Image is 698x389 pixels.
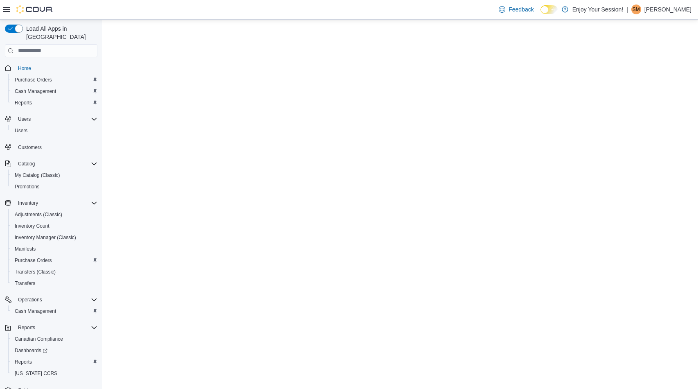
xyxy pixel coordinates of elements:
[11,86,97,96] span: Cash Management
[8,125,101,136] button: Users
[11,306,97,316] span: Cash Management
[18,144,42,151] span: Customers
[15,114,34,124] button: Users
[15,347,47,354] span: Dashboards
[8,368,101,379] button: [US_STATE] CCRS
[11,75,55,85] a: Purchase Orders
[631,5,641,14] div: Shanon McLenaghan
[18,296,42,303] span: Operations
[11,75,97,85] span: Purchase Orders
[11,278,38,288] a: Transfers
[15,269,56,275] span: Transfers (Classic)
[15,336,63,342] span: Canadian Compliance
[540,5,558,14] input: Dark Mode
[11,256,97,265] span: Purchase Orders
[15,257,52,264] span: Purchase Orders
[11,170,63,180] a: My Catalog (Classic)
[11,221,97,231] span: Inventory Count
[15,308,56,314] span: Cash Management
[495,1,537,18] a: Feedback
[15,323,38,332] button: Reports
[2,141,101,153] button: Customers
[11,233,97,242] span: Inventory Manager (Classic)
[11,126,97,136] span: Users
[18,324,35,331] span: Reports
[15,114,97,124] span: Users
[8,333,101,345] button: Canadian Compliance
[15,88,56,95] span: Cash Management
[11,210,97,219] span: Adjustments (Classic)
[18,116,31,122] span: Users
[8,305,101,317] button: Cash Management
[2,197,101,209] button: Inventory
[15,159,38,169] button: Catalog
[15,63,97,73] span: Home
[11,182,97,192] span: Promotions
[15,172,60,179] span: My Catalog (Classic)
[8,356,101,368] button: Reports
[15,211,62,218] span: Adjustments (Classic)
[8,220,101,232] button: Inventory Count
[8,97,101,109] button: Reports
[644,5,691,14] p: [PERSON_NAME]
[11,267,59,277] a: Transfers (Classic)
[8,266,101,278] button: Transfers (Classic)
[633,5,640,14] span: SM
[11,182,43,192] a: Promotions
[11,369,61,378] a: [US_STATE] CCRS
[18,161,35,167] span: Catalog
[11,126,31,136] a: Users
[8,170,101,181] button: My Catalog (Classic)
[2,294,101,305] button: Operations
[11,244,39,254] a: Manifests
[11,256,55,265] a: Purchase Orders
[15,127,27,134] span: Users
[572,5,624,14] p: Enjoy Your Session!
[15,223,50,229] span: Inventory Count
[11,210,65,219] a: Adjustments (Classic)
[11,346,51,355] a: Dashboards
[15,234,76,241] span: Inventory Manager (Classic)
[11,357,97,367] span: Reports
[2,322,101,333] button: Reports
[18,200,38,206] span: Inventory
[11,267,97,277] span: Transfers (Classic)
[15,198,97,208] span: Inventory
[23,25,97,41] span: Load All Apps in [GEOGRAPHIC_DATA]
[8,74,101,86] button: Purchase Orders
[15,142,97,152] span: Customers
[15,183,40,190] span: Promotions
[8,345,101,356] a: Dashboards
[11,369,97,378] span: Washington CCRS
[15,295,45,305] button: Operations
[15,77,52,83] span: Purchase Orders
[11,221,53,231] a: Inventory Count
[8,278,101,289] button: Transfers
[11,306,59,316] a: Cash Management
[16,5,53,14] img: Cova
[15,142,45,152] a: Customers
[15,246,36,252] span: Manifests
[11,334,97,344] span: Canadian Compliance
[11,170,97,180] span: My Catalog (Classic)
[11,86,59,96] a: Cash Management
[15,159,97,169] span: Catalog
[8,232,101,243] button: Inventory Manager (Classic)
[11,334,66,344] a: Canadian Compliance
[15,370,57,377] span: [US_STATE] CCRS
[8,209,101,220] button: Adjustments (Classic)
[11,346,97,355] span: Dashboards
[11,98,97,108] span: Reports
[8,255,101,266] button: Purchase Orders
[15,198,41,208] button: Inventory
[11,98,35,108] a: Reports
[15,280,35,287] span: Transfers
[15,359,32,365] span: Reports
[2,62,101,74] button: Home
[8,86,101,97] button: Cash Management
[626,5,628,14] p: |
[18,65,31,72] span: Home
[11,357,35,367] a: Reports
[2,158,101,170] button: Catalog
